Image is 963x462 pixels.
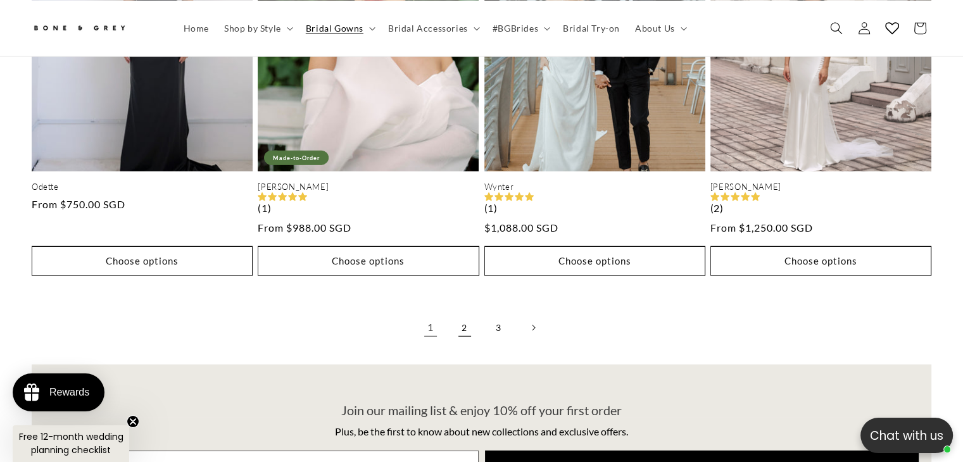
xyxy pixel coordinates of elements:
div: Free 12-month wedding planning checklistClose teaser [13,425,129,462]
span: Free 12-month wedding planning checklist [19,430,123,456]
a: Home [176,15,217,41]
img: Bone and Grey Bridal [32,18,127,39]
a: Page 2 [451,314,479,342]
span: #BGBrides [493,22,538,34]
span: Plus, be the first to know about new collections and exclusive offers. [335,425,628,437]
a: Bridal Try-on [555,15,627,41]
summary: Bridal Accessories [381,15,485,41]
button: Choose options [32,246,253,276]
a: Bone and Grey Bridal [27,13,163,43]
summary: About Us [627,15,692,41]
summary: Shop by Style [217,15,298,41]
summary: Search [822,14,850,42]
span: Join our mailing list & enjoy 10% off your first order [341,403,622,418]
button: Choose options [710,246,931,276]
a: Next page [519,314,547,342]
a: [PERSON_NAME] [258,182,479,192]
button: Choose options [258,246,479,276]
button: Choose options [484,246,705,276]
span: Bridal Gowns [306,22,363,34]
span: About Us [635,22,675,34]
a: [PERSON_NAME] [710,182,931,192]
button: Close teaser [127,415,139,428]
p: Chat with us [860,427,953,445]
summary: Bridal Gowns [298,15,381,41]
button: Open chatbox [860,418,953,453]
span: Home [184,22,209,34]
span: Bridal Try-on [563,22,620,34]
a: Page 1 [417,314,444,342]
span: Bridal Accessories [388,22,468,34]
div: Rewards [49,387,89,398]
a: Odette [32,182,253,192]
nav: Pagination [32,314,931,342]
summary: #BGBrides [485,15,555,41]
a: Page 3 [485,314,513,342]
span: Shop by Style [224,22,281,34]
a: Wynter [484,182,705,192]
